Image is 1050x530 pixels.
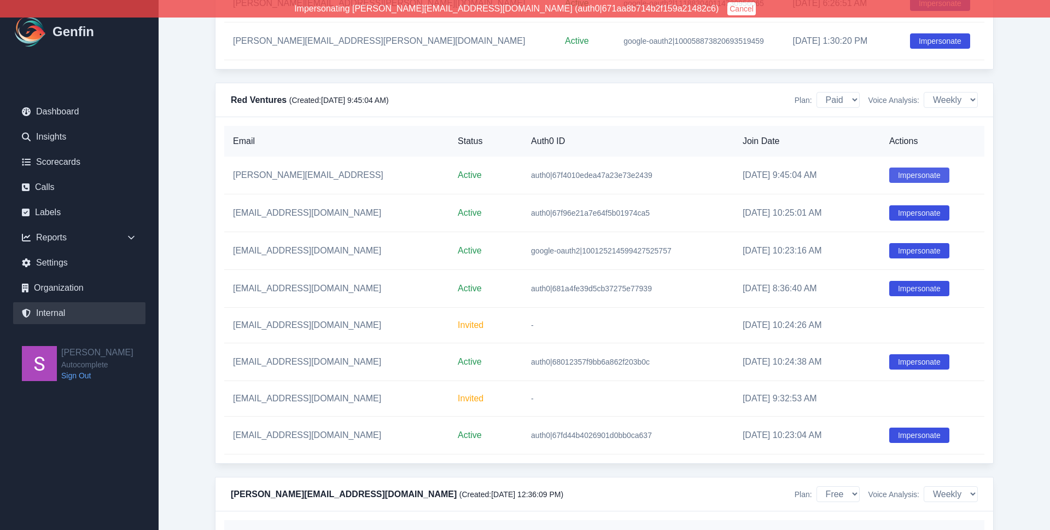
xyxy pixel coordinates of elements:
[13,277,145,299] a: Organization
[458,208,482,217] span: Active
[531,171,652,180] span: auth0|67f4010edea47a23e73e2439
[224,417,449,454] td: [EMAIL_ADDRESS][DOMAIN_NAME]
[727,2,756,15] button: Cancel
[734,270,880,308] td: [DATE] 8:36:40 AM
[531,358,650,366] span: auth0|68012357f9bb6a862f203b0c
[449,126,522,157] th: Status
[889,354,949,370] button: Impersonate
[531,209,650,217] span: auth0|67f96e21a7e64f5b01974ca5
[784,22,901,60] td: [DATE] 1:30:20 PM
[224,381,449,417] td: [EMAIL_ADDRESS][DOMAIN_NAME]
[734,157,880,194] td: [DATE] 9:45:04 AM
[13,227,145,249] div: Reports
[889,205,949,221] button: Impersonate
[61,346,133,359] h2: [PERSON_NAME]
[734,194,880,232] td: [DATE] 10:25:01 AM
[13,176,145,198] a: Calls
[22,346,57,381] img: Shane Wey
[734,308,880,343] td: [DATE] 10:24:26 AM
[531,321,534,330] span: -
[13,151,145,173] a: Scorecards
[224,22,556,60] td: [PERSON_NAME][EMAIL_ADDRESS][PERSON_NAME][DOMAIN_NAME]
[889,428,949,443] button: Impersonate
[734,232,880,270] td: [DATE] 10:23:16 AM
[13,252,145,274] a: Settings
[231,488,563,501] h4: [PERSON_NAME][EMAIL_ADDRESS][DOMAIN_NAME]
[458,357,482,366] span: Active
[458,430,482,440] span: Active
[795,489,812,500] span: Plan:
[734,417,880,454] td: [DATE] 10:23:04 AM
[458,394,483,403] span: Invited
[52,23,94,41] h1: Genfin
[880,126,984,157] th: Actions
[458,284,482,293] span: Active
[458,170,482,180] span: Active
[531,431,652,440] span: auth0|67fd44b4026901d0bb0ca637
[458,320,483,330] span: Invited
[889,281,949,296] button: Impersonate
[565,36,589,45] span: Active
[13,126,145,148] a: Insights
[224,308,449,343] td: [EMAIL_ADDRESS][DOMAIN_NAME]
[459,490,563,499] span: (Created: [DATE] 12:36:09 PM )
[224,232,449,270] td: [EMAIL_ADDRESS][DOMAIN_NAME]
[224,194,449,232] td: [EMAIL_ADDRESS][DOMAIN_NAME]
[910,33,970,49] button: Impersonate
[458,246,482,255] span: Active
[623,37,764,45] span: google-oauth2|100058873820693519459
[531,246,672,255] span: google-oauth2|100125214599427525757
[61,359,133,370] span: Autocomplete
[734,343,880,381] td: [DATE] 10:24:38 AM
[531,284,652,293] span: auth0|681a4fe39d5cb37275e77939
[13,302,145,324] a: Internal
[868,95,919,106] span: Voice Analysis:
[868,489,919,500] span: Voice Analysis:
[734,381,880,417] td: [DATE] 9:32:53 AM
[889,243,949,258] button: Impersonate
[61,370,133,381] a: Sign Out
[734,126,880,157] th: Join Date
[13,14,48,49] img: Logo
[795,95,812,106] span: Plan:
[224,126,449,157] th: Email
[289,96,389,105] span: (Created: [DATE] 9:45:04 AM )
[224,343,449,381] td: [EMAIL_ADDRESS][DOMAIN_NAME]
[13,201,145,223] a: Labels
[224,270,449,308] td: [EMAIL_ADDRESS][DOMAIN_NAME]
[522,126,734,157] th: Auth0 ID
[13,101,145,123] a: Dashboard
[231,94,389,107] h4: Red Ventures
[224,157,449,194] td: [PERSON_NAME][EMAIL_ADDRESS]
[889,168,949,183] button: Impersonate
[531,394,534,403] span: -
